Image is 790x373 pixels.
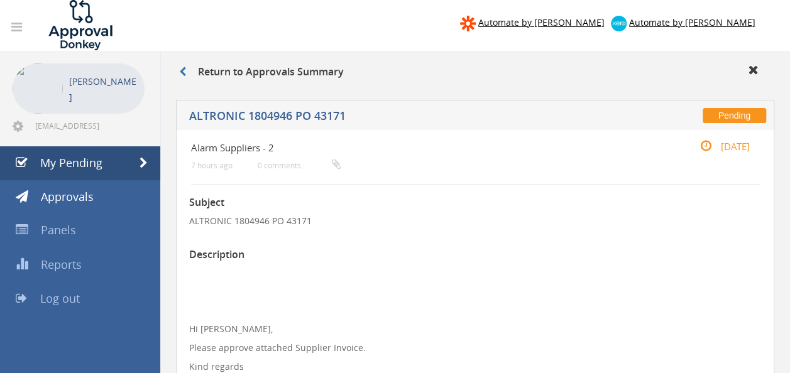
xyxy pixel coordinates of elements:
[40,155,102,170] span: My Pending
[69,73,138,105] p: [PERSON_NAME]
[189,110,534,126] h5: ALTRONIC 1804946 PO 43171
[35,121,142,131] span: [EMAIL_ADDRESS][DOMAIN_NAME]
[687,139,750,153] small: [DATE]
[191,161,233,170] small: 7 hours ago
[189,323,761,335] p: Hi [PERSON_NAME],
[703,108,766,123] span: Pending
[460,16,476,31] img: zapier-logomark.png
[189,342,761,354] p: Please approve attached Supplier Invoice.
[478,16,605,28] span: Automate by [PERSON_NAME]
[179,67,344,78] h3: Return to Approvals Summary
[611,16,627,31] img: xero-logo.png
[629,16,755,28] span: Automate by [PERSON_NAME]
[189,360,761,373] p: Kind regards
[189,197,761,208] h3: Subject
[41,257,82,272] span: Reports
[258,161,341,170] small: 0 comments...
[40,291,80,306] span: Log out
[189,249,761,261] h3: Description
[41,189,94,204] span: Approvals
[189,215,761,227] p: ALTRONIC 1804946 PO 43171
[41,222,76,237] span: Panels
[191,143,664,153] h4: Alarm Suppliers - 2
